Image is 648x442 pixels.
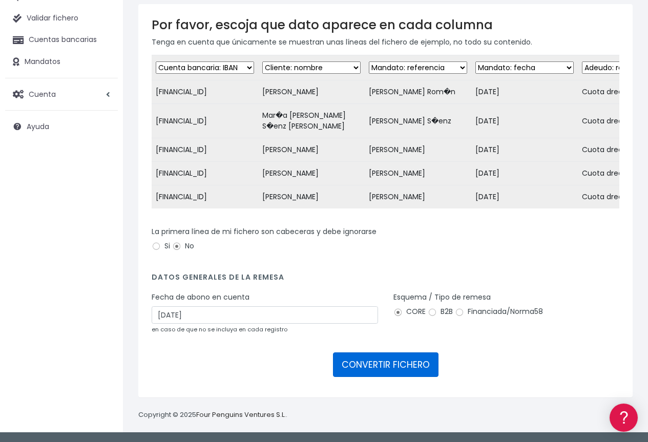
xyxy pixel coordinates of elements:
a: POWERED BY ENCHANT [141,295,197,305]
td: [PERSON_NAME] [365,162,471,185]
div: Convertir ficheros [10,113,195,123]
button: Contáctanos [10,274,195,292]
a: Validar fichero [5,8,118,29]
td: [FINANCIAL_ID] [152,185,258,209]
td: [PERSON_NAME] [258,185,365,209]
a: Four Penguins Ventures S.L. [196,410,286,419]
label: Financiada/Norma58 [455,306,543,317]
td: [PERSON_NAME] [365,138,471,162]
a: Mandatos [5,51,118,73]
a: Formatos [10,130,195,145]
label: No [172,241,194,251]
label: B2B [428,306,453,317]
a: API [10,262,195,278]
td: [PERSON_NAME] Rom�n [365,80,471,104]
a: Ayuda [5,116,118,137]
td: [DATE] [471,104,578,138]
td: [FINANCIAL_ID] [152,104,258,138]
a: Información general [10,87,195,103]
label: Fecha de abono en cuenta [152,292,249,303]
a: Cuentas bancarias [5,29,118,51]
p: Copyright © 2025 . [138,410,287,420]
a: Videotutoriales [10,161,195,177]
td: [PERSON_NAME] [258,80,365,104]
a: General [10,220,195,236]
div: Facturación [10,203,195,213]
div: Información general [10,71,195,81]
label: Si [152,241,170,251]
a: Problemas habituales [10,145,195,161]
td: [FINANCIAL_ID] [152,162,258,185]
td: [PERSON_NAME] [258,162,365,185]
div: Programadores [10,246,195,256]
td: [DATE] [471,80,578,104]
small: en caso de que no se incluya en cada registro [152,325,287,333]
a: Perfiles de empresas [10,177,195,193]
td: [FINANCIAL_ID] [152,80,258,104]
label: Esquema / Tipo de remesa [393,292,491,303]
button: CONVERTIR FICHERO [333,352,438,377]
p: Tenga en cuenta que únicamente se muestran unas líneas del fichero de ejemplo, no todo su contenido. [152,36,619,48]
span: Ayuda [27,121,49,132]
h4: Datos generales de la remesa [152,273,619,287]
a: Cuenta [5,83,118,105]
label: CORE [393,306,426,317]
td: [DATE] [471,185,578,209]
td: Mar�a [PERSON_NAME] S�enz [PERSON_NAME] [258,104,365,138]
td: [PERSON_NAME] [258,138,365,162]
td: [DATE] [471,162,578,185]
td: [FINANCIAL_ID] [152,138,258,162]
label: La primera línea de mi fichero son cabeceras y debe ignorarse [152,226,377,237]
h3: Por favor, escoja que dato aparece en cada columna [152,17,619,32]
td: [DATE] [471,138,578,162]
td: [PERSON_NAME] S�enz [365,104,471,138]
span: Cuenta [29,89,56,99]
td: [PERSON_NAME] [365,185,471,209]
